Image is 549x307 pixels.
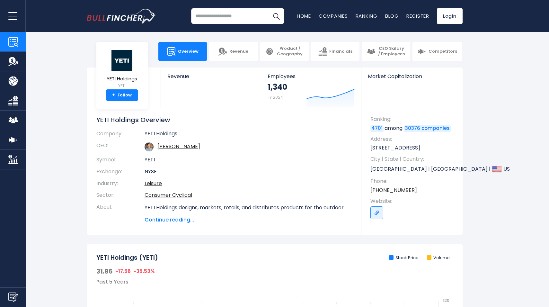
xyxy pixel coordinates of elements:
[178,49,199,54] span: Overview
[167,73,254,79] span: Revenue
[112,92,115,98] strong: +
[268,95,283,100] small: FY 2024
[276,46,304,57] span: Product / Geography
[319,13,348,19] a: Companies
[87,9,156,23] a: Go to homepage
[370,206,383,219] a: Go to link
[261,68,361,109] a: Employees 1,340 FY 2024
[385,13,399,19] a: Blog
[329,49,352,54] span: Financials
[370,178,456,185] span: Phone:
[412,42,462,61] a: Competitors
[268,8,284,24] button: Search
[370,164,456,174] p: [GEOGRAPHIC_DATA] | [GEOGRAPHIC_DATA] | US
[311,42,359,61] a: Financials
[429,49,457,54] span: Competitors
[437,8,463,24] a: Login
[145,142,154,151] img: matt-reintjes.jpg
[115,268,131,275] span: -17.56
[378,46,405,57] span: CEO Salary / Employees
[96,154,145,166] th: Symbol:
[106,89,138,101] a: +Follow
[404,125,451,132] a: 30376 companies
[297,13,311,19] a: Home
[209,42,258,61] a: Revenue
[145,216,352,224] span: Continue reading...
[268,73,355,79] span: Employees
[406,13,429,19] a: Register
[229,49,248,54] span: Revenue
[443,298,449,303] text: 120
[362,42,410,61] a: CEO Salary / Employees
[370,116,456,123] span: Ranking:
[96,267,113,275] span: 31.86
[145,154,352,166] td: YETI
[370,187,417,194] a: [PHONE_NUMBER]
[370,125,456,132] p: among
[145,191,192,199] a: Consumer Cyclical
[145,180,162,187] a: Leisure
[361,68,462,90] a: Market Capitalization
[96,189,145,201] th: Sector:
[96,254,158,262] h2: YETI Holdings (YETI)
[145,131,352,140] td: YETI Holdings
[133,268,155,275] span: -35.53%
[96,131,145,140] th: Company:
[107,76,137,82] span: YETI Holdings
[268,82,287,92] strong: 1,340
[96,140,145,154] th: CEO:
[107,83,137,89] small: YETI
[157,143,200,150] a: ceo
[161,68,261,90] a: Revenue
[145,166,352,178] td: NYSE
[370,156,456,163] span: City | State | Country:
[96,201,145,224] th: About
[370,198,456,205] span: Website:
[356,13,377,19] a: Ranking
[389,255,419,261] li: Stock Price
[370,136,456,143] span: Address:
[106,50,137,90] a: YETI Holdings YETI
[368,73,455,79] span: Market Capitalization
[427,255,450,261] li: Volume
[96,166,145,178] th: Exchange:
[87,9,156,23] img: bullfincher logo
[96,116,352,124] h1: YETI Holdings Overview
[96,278,128,285] span: Past 5 Years
[370,125,384,132] a: 4701
[96,178,145,190] th: Industry:
[260,42,309,61] a: Product / Geography
[158,42,207,61] a: Overview
[370,144,456,151] p: [STREET_ADDRESS]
